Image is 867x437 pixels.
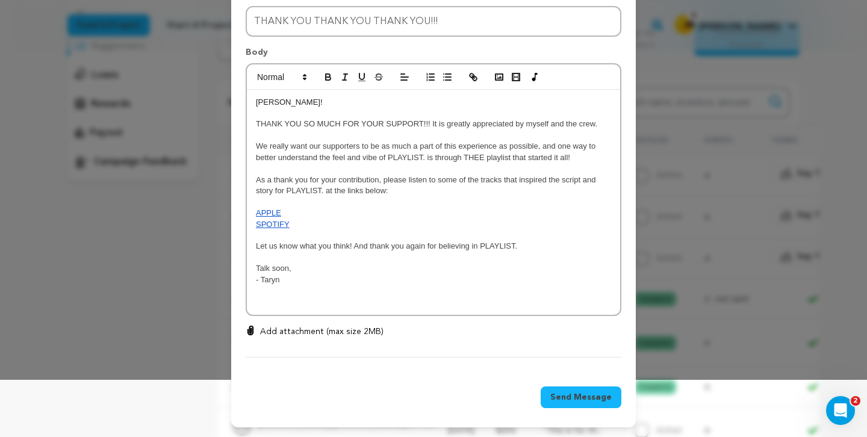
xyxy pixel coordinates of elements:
[256,208,281,217] a: APPLE
[826,396,855,425] iframe: Intercom live chat
[256,97,611,108] p: [PERSON_NAME]!
[246,6,621,37] input: Subject
[550,391,612,403] span: Send Message
[256,220,290,229] a: SPOTIFY
[260,326,384,338] p: Add attachment (max size 2MB)
[256,175,598,195] span: As a thank you for your contribution, please listen to some of the tracks that inspired the scrip...
[246,46,621,63] p: Body
[256,241,517,250] span: Let us know what you think! And thank you again for believing in PLAYLIST.
[256,141,598,161] span: We really want our supporters to be as much a part of this experience as possible, and one way to...
[851,396,860,406] span: 2
[256,275,280,284] span: - Taryn
[256,119,597,128] span: THANK YOU SO MUCH FOR YOUR SUPPORT!!! It is greatly appreciated by myself and the crew.
[256,264,291,273] span: Talk soon,
[541,386,621,408] button: Send Message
